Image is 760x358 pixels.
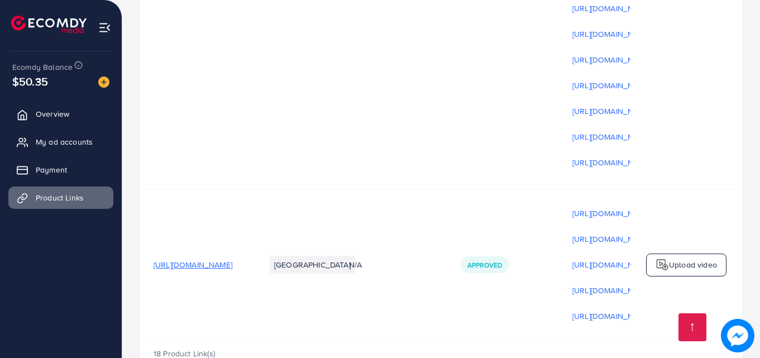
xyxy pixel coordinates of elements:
[12,73,48,89] span: $50.35
[98,77,109,88] img: image
[8,159,113,181] a: Payment
[572,53,651,66] p: [URL][DOMAIN_NAME]
[8,187,113,209] a: Product Links
[11,16,87,33] img: logo
[98,21,111,34] img: menu
[572,27,651,41] p: [URL][DOMAIN_NAME]
[8,103,113,125] a: Overview
[467,260,502,270] span: Approved
[572,309,651,323] p: [URL][DOMAIN_NAME]
[572,284,651,297] p: [URL][DOMAIN_NAME]
[154,259,232,270] span: [URL][DOMAIN_NAME]
[36,136,93,147] span: My ad accounts
[572,258,651,271] p: [URL][DOMAIN_NAME]
[572,156,651,169] p: [URL][DOMAIN_NAME]
[669,258,717,271] p: Upload video
[270,256,355,274] li: [GEOGRAPHIC_DATA]
[36,108,69,120] span: Overview
[722,320,753,351] img: image
[656,258,669,271] img: logo
[572,232,651,246] p: [URL][DOMAIN_NAME]
[36,164,67,175] span: Payment
[572,207,651,220] p: [URL][DOMAIN_NAME]
[36,192,84,203] span: Product Links
[349,259,362,270] span: N/A
[572,104,651,118] p: [URL][DOMAIN_NAME]
[572,79,651,92] p: [URL][DOMAIN_NAME]
[572,2,651,15] p: [URL][DOMAIN_NAME]
[12,61,73,73] span: Ecomdy Balance
[8,131,113,153] a: My ad accounts
[572,130,651,144] p: [URL][DOMAIN_NAME]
